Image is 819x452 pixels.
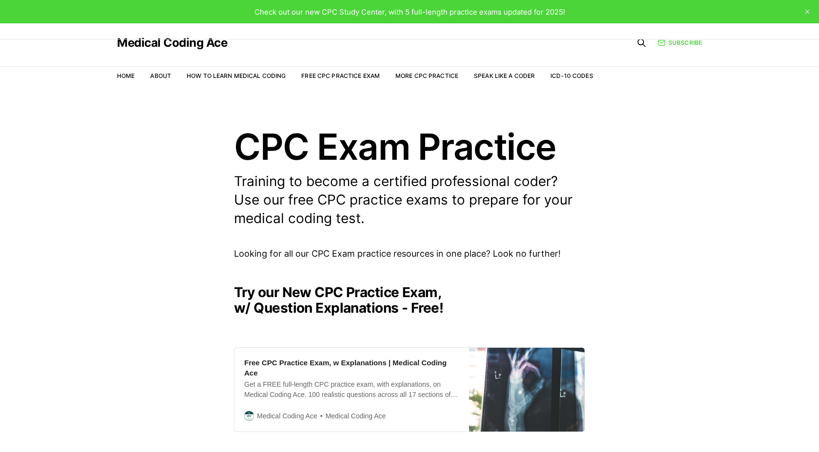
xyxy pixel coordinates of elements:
[187,72,286,79] a: How to Learn Medical Coding
[395,72,458,79] a: More CPC Practice
[658,38,702,47] a: Subscribe
[117,72,135,79] a: Home
[254,7,565,17] span: Check out our new CPC Study Center, with 5 full-length practice exams updated for 2025!
[234,172,585,227] p: Training to become a certified professional coder? Use our free CPC practice exams to prepare for...
[257,411,317,421] span: Medical Coding Ace
[550,72,593,79] a: ICD-10 Codes
[150,72,171,79] a: About
[575,404,819,452] iframe: portal-trigger
[244,379,459,400] div: Get a FREE full-length CPC practice exam, with explanations, on Medical Coding Ace. 100 realistic...
[244,358,459,378] div: Free CPC Practice Exam, w Explanations | Medical Coding Ace
[301,72,380,79] a: Free CPC Practice Exam
[117,37,227,49] a: Medical Coding Ace
[234,347,585,432] a: Free CPC Practice Exam, w Explanations | Medical Coding AceGet a FREE full-length CPC practice ex...
[234,247,585,261] p: Looking for all our CPC Exam practice resources in one place? Look no further!
[234,284,585,316] h2: Try our New CPC Practice Exam, w/ Question Explanations - Free!
[317,411,386,422] span: Medical Coding Ace
[234,129,585,165] h1: CPC Exam Practice
[799,4,815,19] button: close
[474,72,535,79] a: Speak Like a Coder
